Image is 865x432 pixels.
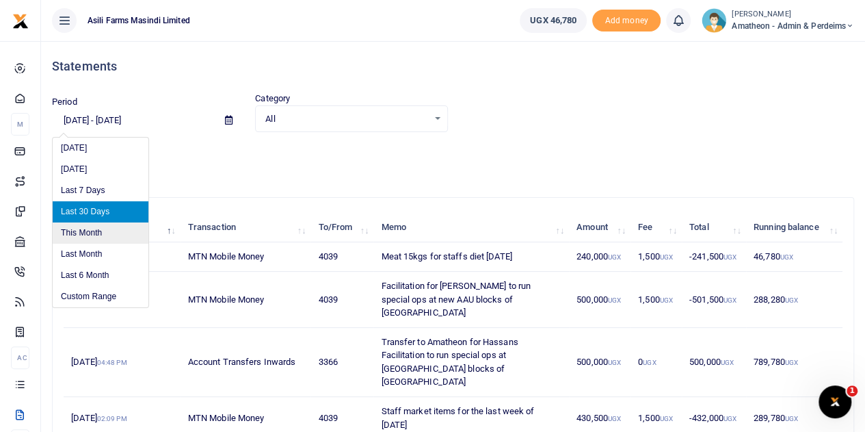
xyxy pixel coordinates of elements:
[373,272,569,328] td: Facilitation for [PERSON_NAME] to run special ops at new AAU blocks of [GEOGRAPHIC_DATA]
[682,272,746,328] td: -501,500
[12,13,29,29] img: logo-small
[12,15,29,25] a: logo-small logo-large logo-large
[569,272,630,328] td: 500,000
[52,149,854,163] p: Download
[659,296,672,304] small: UGX
[82,14,196,27] span: Asili Farms Masindi Limited
[608,253,621,261] small: UGX
[53,244,148,265] li: Last Month
[592,14,661,25] a: Add money
[520,8,587,33] a: UGX 46,780
[608,359,621,366] small: UGX
[265,112,427,126] span: All
[847,385,857,396] span: 1
[819,385,851,418] iframe: Intercom live chat
[11,346,29,369] li: Ac
[569,213,630,242] th: Amount: activate to sort column ascending
[723,253,736,261] small: UGX
[659,253,672,261] small: UGX
[746,242,842,272] td: 46,780
[630,328,682,397] td: 0
[181,328,311,397] td: Account Transfers Inwards
[53,223,148,244] li: This Month
[732,9,854,21] small: [PERSON_NAME]
[702,8,854,33] a: profile-user [PERSON_NAME] Amatheon - Admin & Perdeims
[52,95,77,109] label: Period
[746,213,842,242] th: Running balance: activate to sort column ascending
[746,328,842,397] td: 789,780
[723,296,736,304] small: UGX
[780,253,793,261] small: UGX
[11,113,29,136] li: M
[53,201,148,223] li: Last 30 Days
[53,286,148,307] li: Custom Range
[181,242,311,272] td: MTN Mobile Money
[514,8,592,33] li: Wallet ballance
[630,272,682,328] td: 1,500
[702,8,726,33] img: profile-user
[310,213,373,242] th: To/From: activate to sort column ascending
[569,242,630,272] td: 240,000
[53,159,148,180] li: [DATE]
[53,180,148,201] li: Last 7 Days
[373,242,569,272] td: Meat 15kgs for staffs diet [DATE]
[53,265,148,286] li: Last 6 Month
[630,213,682,242] th: Fee: activate to sort column ascending
[53,138,148,159] li: [DATE]
[97,359,127,366] small: 04:48 PM
[97,415,127,422] small: 02:09 PM
[682,213,746,242] th: Total: activate to sort column ascending
[746,272,842,328] td: 288,280
[310,242,373,272] td: 4039
[310,272,373,328] td: 4039
[310,328,373,397] td: 3366
[181,213,311,242] th: Transaction: activate to sort column ascending
[608,415,621,422] small: UGX
[592,10,661,32] li: Toup your wallet
[52,59,854,74] h4: Statements
[785,359,798,366] small: UGX
[373,213,569,242] th: Memo: activate to sort column ascending
[643,359,656,366] small: UGX
[785,415,798,422] small: UGX
[530,14,576,27] span: UGX 46,780
[373,328,569,397] td: Transfer to Amatheon for Hassans Facilitation to run special ops at [GEOGRAPHIC_DATA] blocks of [...
[785,296,798,304] small: UGX
[732,20,854,32] span: Amatheon - Admin & Perdeims
[721,359,734,366] small: UGX
[630,242,682,272] td: 1,500
[181,272,311,328] td: MTN Mobile Money
[723,415,736,422] small: UGX
[682,242,746,272] td: -241,500
[608,296,621,304] small: UGX
[52,109,214,132] input: select period
[569,328,630,397] td: 500,000
[659,415,672,422] small: UGX
[592,10,661,32] span: Add money
[682,328,746,397] td: 500,000
[255,92,290,105] label: Category
[64,328,181,397] td: [DATE]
